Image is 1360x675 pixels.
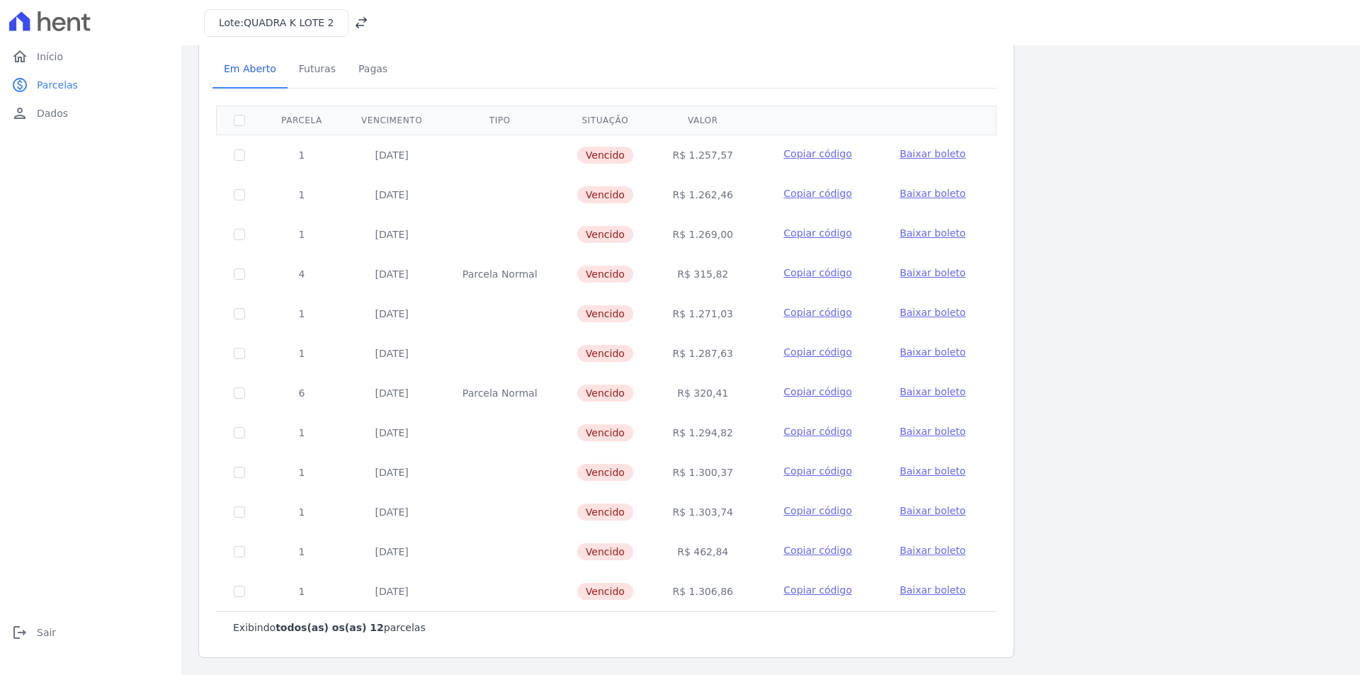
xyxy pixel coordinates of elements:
span: QUADRA K LOTE 2 [244,17,334,28]
td: R$ 320,41 [653,373,753,413]
a: personDados [6,99,176,127]
span: Parcelas [37,78,78,92]
span: Vencido [577,583,633,600]
a: Baixar boleto [900,543,965,557]
span: Baixar boleto [900,426,965,437]
td: 1 [262,294,341,334]
span: Dados [37,106,68,120]
span: Baixar boleto [900,227,965,239]
h3: Lote: [219,16,334,30]
span: Baixar boleto [900,188,965,199]
td: R$ 1.306,86 [653,572,753,611]
a: Baixar boleto [900,345,965,359]
td: R$ 1.271,03 [653,294,753,334]
td: 1 [262,334,341,373]
button: Copiar código [770,305,866,319]
td: R$ 1.287,63 [653,334,753,373]
span: Baixar boleto [900,465,965,477]
td: Parcela Normal [442,373,557,413]
span: Copiar código [783,426,851,437]
td: 1 [262,175,341,215]
td: [DATE] [341,572,442,611]
span: Copiar código [783,188,851,199]
th: Valor [653,106,753,135]
a: Baixar boleto [900,147,965,161]
span: Início [37,50,63,64]
span: Em Aberto [215,55,285,83]
td: 1 [262,492,341,532]
span: Baixar boleto [900,307,965,318]
span: Baixar boleto [900,545,965,556]
td: 1 [262,215,341,254]
span: Baixar boleto [900,346,965,358]
td: 1 [262,572,341,611]
td: 4 [262,254,341,294]
span: Baixar boleto [900,148,965,159]
td: [DATE] [341,175,442,215]
td: [DATE] [341,413,442,453]
td: R$ 462,84 [653,532,753,572]
td: R$ 1.257,57 [653,135,753,175]
a: Pagas [347,52,399,89]
td: R$ 1.300,37 [653,453,753,492]
td: [DATE] [341,373,442,413]
span: Copiar código [783,346,851,358]
td: R$ 1.262,46 [653,175,753,215]
i: logout [11,624,28,641]
th: Vencimento [341,106,442,135]
a: Baixar boleto [900,266,965,280]
span: Vencido [577,424,633,441]
span: Vencido [577,266,633,283]
i: paid [11,76,28,93]
span: Copiar código [783,505,851,516]
td: Parcela Normal [442,254,557,294]
th: Parcela [262,106,341,135]
a: Futuras [288,52,347,89]
td: [DATE] [341,215,442,254]
button: Copiar código [770,543,866,557]
p: Exibindo parcelas [233,620,426,635]
span: Sair [37,625,56,640]
a: paidParcelas [6,71,176,99]
td: R$ 315,82 [653,254,753,294]
th: Situação [557,106,653,135]
span: Copiar código [783,267,851,278]
span: Copiar código [783,545,851,556]
button: Copiar código [770,266,866,280]
a: Baixar boleto [900,464,965,478]
span: Vencido [577,147,633,164]
button: Copiar código [770,186,866,200]
a: homeInício [6,42,176,71]
a: Baixar boleto [900,226,965,240]
button: Copiar código [770,147,866,161]
button: Copiar código [770,583,866,597]
td: R$ 1.269,00 [653,215,753,254]
span: Vencido [577,226,633,243]
button: Copiar código [770,424,866,438]
span: Copiar código [783,227,851,239]
td: 6 [262,373,341,413]
span: Vencido [577,345,633,362]
a: Baixar boleto [900,583,965,597]
button: Copiar código [770,226,866,240]
td: 1 [262,453,341,492]
a: Baixar boleto [900,504,965,518]
span: Vencido [577,464,633,481]
span: Vencido [577,305,633,322]
a: Baixar boleto [900,186,965,200]
i: person [11,105,28,122]
i: home [11,48,28,65]
td: 1 [262,135,341,175]
td: 1 [262,413,341,453]
button: Copiar código [770,464,866,478]
span: Vencido [577,504,633,521]
span: Baixar boleto [900,505,965,516]
td: [DATE] [341,334,442,373]
a: Baixar boleto [900,385,965,399]
td: [DATE] [341,294,442,334]
a: Em Aberto [212,52,288,89]
td: [DATE] [341,135,442,175]
span: Copiar código [783,386,851,397]
span: Vencido [577,543,633,560]
span: Copiar código [783,584,851,596]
